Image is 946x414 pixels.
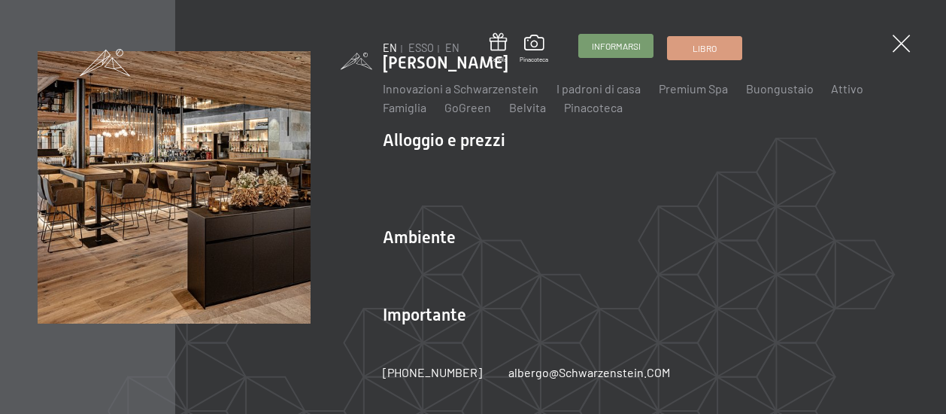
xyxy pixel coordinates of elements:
[444,100,491,114] a: GoGreen
[508,364,670,381] a: albergo@Schwarzenstein.COM
[520,56,548,64] span: Pinacoteca
[408,41,434,54] a: ESSO
[668,37,741,59] a: Libro
[693,42,717,55] span: Libro
[832,81,864,96] a: Attivo
[383,41,397,54] a: EN
[559,365,647,379] font: Schwarzenstein.
[508,365,559,379] font: albergo@
[383,365,482,379] span: [PHONE_NUMBER]
[445,41,459,54] a: EN
[383,81,538,96] a: Innovazioni a Schwarzenstein
[383,364,482,381] a: [PHONE_NUMBER]
[592,40,641,53] span: Informarsi
[509,100,546,114] a: Belvita
[490,56,507,64] span: Cedola
[520,35,548,63] a: Pinacoteca
[556,81,641,96] a: I padroni di casa
[746,81,814,96] a: Buongustaio
[659,81,728,96] a: Premium Spa
[647,365,670,379] font: COM
[490,33,507,64] a: Cedola
[564,100,623,114] a: Pinacoteca
[383,100,426,114] a: Famiglia
[579,35,653,57] a: Informarsi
